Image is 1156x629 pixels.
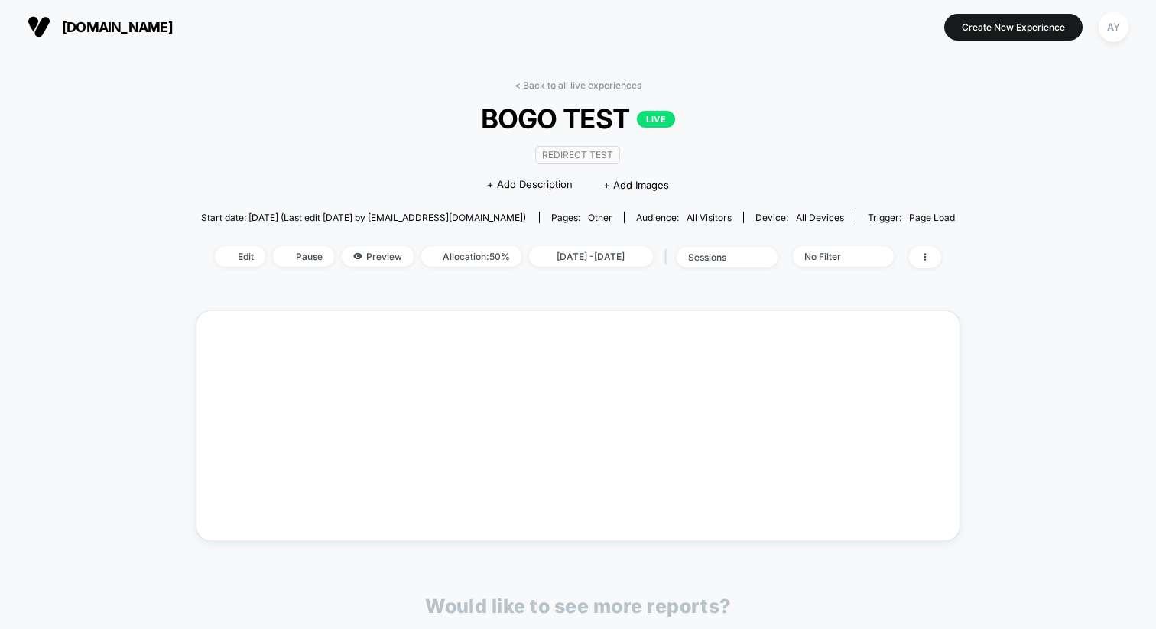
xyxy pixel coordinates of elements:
span: Start date: [DATE] (Last edit [DATE] by [EMAIL_ADDRESS][DOMAIN_NAME]) [201,212,526,223]
span: + Add Description [487,177,573,193]
span: [DOMAIN_NAME] [62,19,173,35]
img: Visually logo [28,15,50,38]
span: Pause [273,246,334,267]
span: Redirect Test [535,146,620,164]
p: LIVE [637,111,675,128]
span: other [588,212,612,223]
span: Edit [215,246,265,267]
span: Device: [743,212,856,223]
button: [DOMAIN_NAME] [23,15,177,39]
div: No Filter [804,251,865,262]
div: Audience: [636,212,732,223]
span: | [661,246,677,268]
span: All Visitors [687,212,732,223]
div: AY [1099,12,1128,42]
span: Allocation: 50% [421,246,521,267]
div: Trigger: [868,212,955,223]
p: Would like to see more reports? [425,595,731,618]
span: Preview [342,246,414,267]
div: Pages: [551,212,612,223]
button: AY [1094,11,1133,43]
span: + Add Images [603,179,669,191]
span: [DATE] - [DATE] [529,246,653,267]
span: Page Load [909,212,955,223]
button: Create New Experience [944,14,1083,41]
div: sessions [688,251,749,263]
a: < Back to all live experiences [515,79,641,91]
span: all devices [796,212,844,223]
span: BOGO TEST [239,102,917,135]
